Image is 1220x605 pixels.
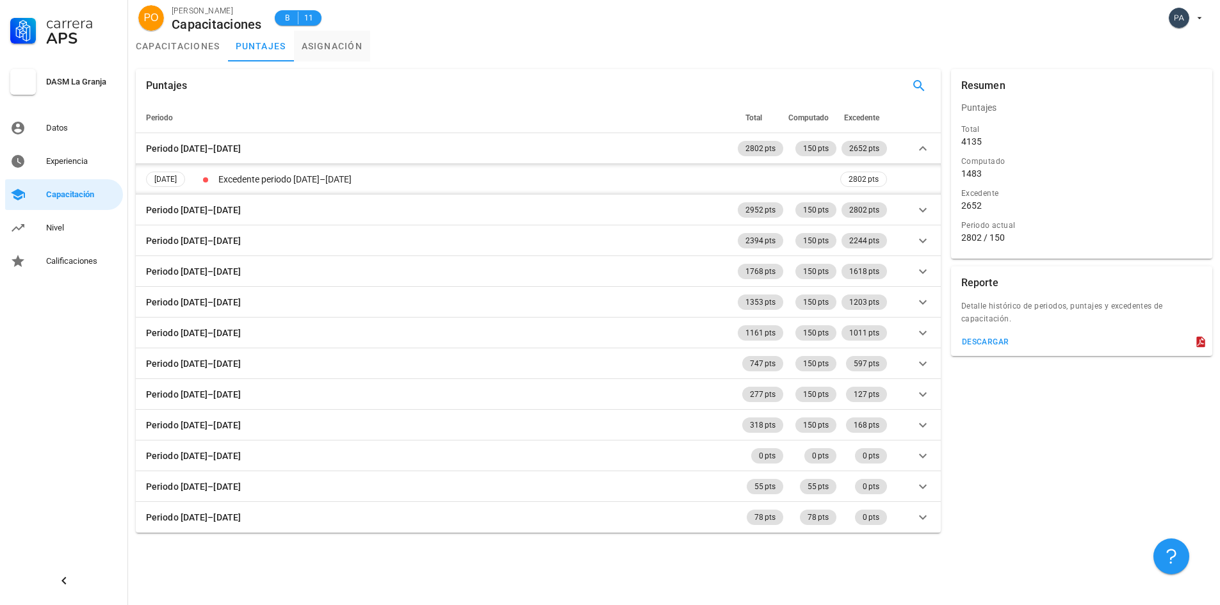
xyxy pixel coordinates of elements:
[961,187,1202,200] div: Excedente
[5,146,123,177] a: Experiencia
[172,17,262,31] div: Capacitaciones
[803,233,829,248] span: 150 pts
[961,168,982,179] div: 1483
[146,203,241,217] div: Periodo [DATE]–[DATE]
[5,179,123,210] a: Capacitación
[863,510,879,525] span: 0 pts
[146,357,241,371] div: Periodo [DATE]–[DATE]
[754,510,776,525] span: 78 pts
[146,510,241,524] div: Periodo [DATE]–[DATE]
[849,264,879,279] span: 1618 pts
[844,113,879,122] span: Excedente
[154,172,177,186] span: [DATE]
[961,123,1202,136] div: Total
[803,202,829,218] span: 150 pts
[745,202,776,218] span: 2952 pts
[786,102,839,133] th: Computado
[143,5,158,31] span: PO
[146,387,241,401] div: Periodo [DATE]–[DATE]
[854,387,879,402] span: 127 pts
[46,77,118,87] div: DASM La Granja
[812,448,829,464] span: 0 pts
[146,264,241,278] div: Periodo [DATE]–[DATE]
[172,4,262,17] div: [PERSON_NAME]
[46,31,118,46] div: APS
[803,294,829,310] span: 150 pts
[803,264,829,279] span: 150 pts
[863,448,879,464] span: 0 pts
[849,325,879,341] span: 1011 pts
[735,102,786,133] th: Total
[849,172,879,186] span: 2802 pts
[745,113,762,122] span: Total
[146,141,241,156] div: Periodo [DATE]–[DATE]
[46,190,118,200] div: Capacitación
[745,294,776,310] span: 1353 pts
[788,113,829,122] span: Computado
[961,266,998,300] div: Reporte
[961,219,1202,232] div: Periodo actual
[803,141,829,156] span: 150 pts
[956,333,1014,351] button: descargar
[146,418,241,432] div: Periodo [DATE]–[DATE]
[146,326,241,340] div: Periodo [DATE]–[DATE]
[216,164,838,195] td: Excedente periodo [DATE]–[DATE]
[803,356,829,371] span: 150 pts
[961,69,1005,102] div: Resumen
[136,102,735,133] th: Periodo
[951,300,1212,333] div: Detalle histórico de periodos, puntajes y excedentes de capacitación.
[951,92,1212,123] div: Puntajes
[754,479,776,494] span: 55 pts
[961,136,982,147] div: 4135
[138,5,164,31] div: avatar
[46,156,118,166] div: Experiencia
[803,387,829,402] span: 150 pts
[46,15,118,31] div: Carrera
[803,417,829,433] span: 150 pts
[128,31,228,61] a: capacitaciones
[146,449,241,463] div: Periodo [DATE]–[DATE]
[5,246,123,277] a: Calificaciones
[750,356,776,371] span: 747 pts
[961,200,982,211] div: 2652
[146,295,241,309] div: Periodo [DATE]–[DATE]
[759,448,776,464] span: 0 pts
[46,256,118,266] div: Calificaciones
[745,233,776,248] span: 2394 pts
[146,234,241,248] div: Periodo [DATE]–[DATE]
[745,141,776,156] span: 2802 pts
[849,141,879,156] span: 2652 pts
[961,232,1202,243] div: 2802 / 150
[839,102,890,133] th: Excedente
[808,479,829,494] span: 55 pts
[849,233,879,248] span: 2244 pts
[304,12,314,24] span: 11
[961,337,1009,346] div: descargar
[961,155,1202,168] div: Computado
[849,202,879,218] span: 2802 pts
[854,356,879,371] span: 597 pts
[745,325,776,341] span: 1161 pts
[803,325,829,341] span: 150 pts
[849,294,879,310] span: 1203 pts
[146,113,173,122] span: Periodo
[808,510,829,525] span: 78 pts
[294,31,371,61] a: asignación
[5,213,123,243] a: Nivel
[146,480,241,494] div: Periodo [DATE]–[DATE]
[854,417,879,433] span: 168 pts
[228,31,294,61] a: puntajes
[1169,8,1189,28] div: avatar
[863,479,879,494] span: 0 pts
[5,113,123,143] a: Datos
[282,12,293,24] span: B
[750,387,776,402] span: 277 pts
[745,264,776,279] span: 1768 pts
[146,69,187,102] div: Puntajes
[46,223,118,233] div: Nivel
[750,417,776,433] span: 318 pts
[46,123,118,133] div: Datos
